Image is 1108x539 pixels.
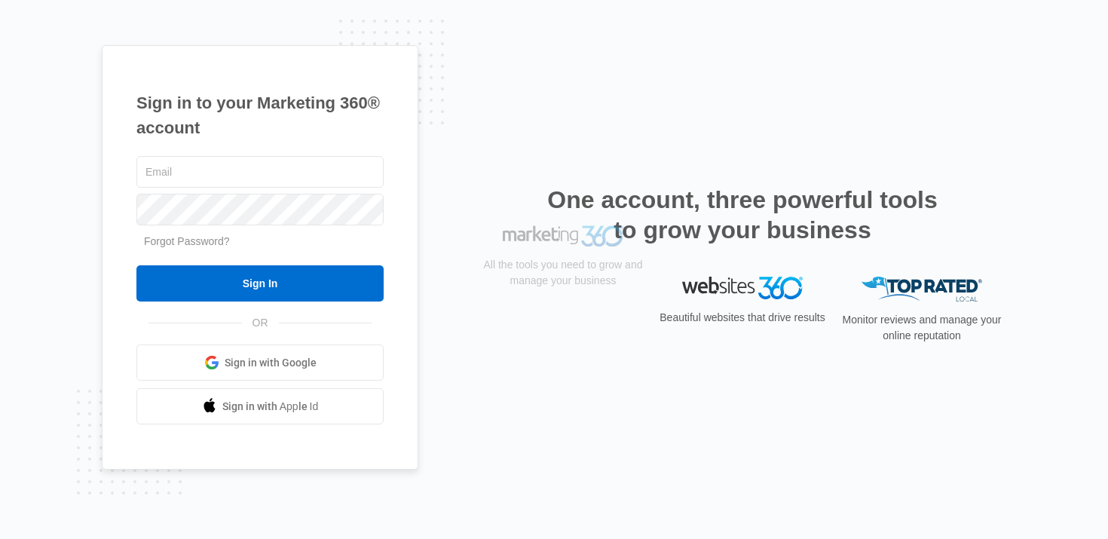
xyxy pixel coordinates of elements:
span: Sign in with Google [225,355,317,371]
img: Marketing 360 [503,277,623,298]
p: All the tools you need to grow and manage your business [479,308,647,340]
a: Sign in with Apple Id [136,388,384,424]
img: Websites 360 [682,277,803,299]
p: Beautiful websites that drive results [658,310,827,326]
img: Top Rated Local [862,277,982,302]
h1: Sign in to your Marketing 360® account [136,90,384,140]
input: Sign In [136,265,384,302]
p: Monitor reviews and manage your online reputation [837,312,1006,344]
a: Forgot Password? [144,235,230,247]
input: Email [136,156,384,188]
h2: One account, three powerful tools to grow your business [543,185,942,245]
span: Sign in with Apple Id [222,399,319,415]
a: Sign in with Google [136,345,384,381]
span: OR [242,315,279,331]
